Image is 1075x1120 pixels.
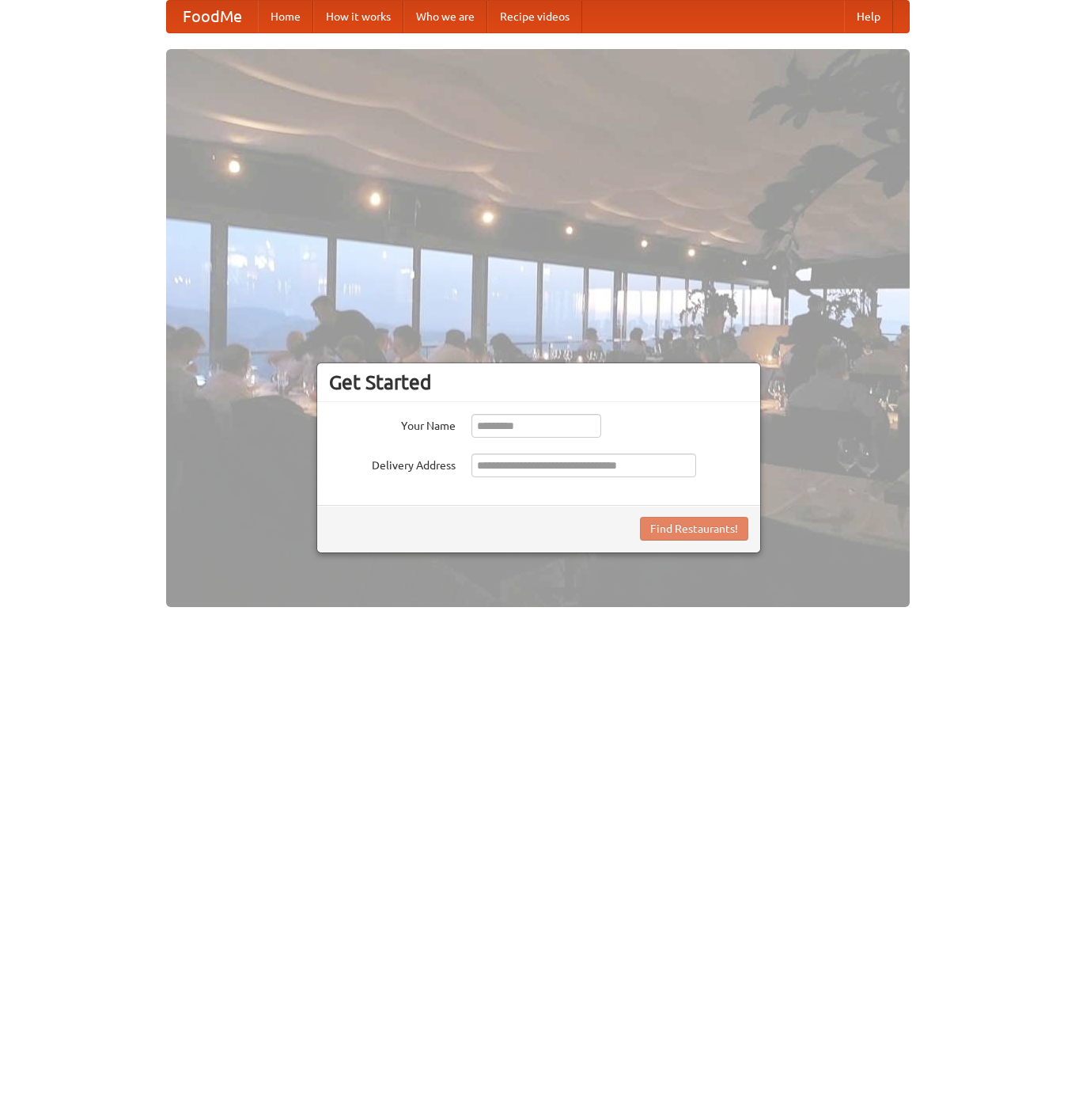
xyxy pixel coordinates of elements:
[258,1,313,32] a: Home
[403,1,487,32] a: Who we are
[329,414,456,434] label: Your Name
[640,517,748,541] button: Find Restaurants!
[313,1,403,32] a: How it works
[329,454,456,473] label: Delivery Address
[844,1,893,32] a: Help
[329,370,748,394] h3: Get Started
[167,1,258,32] a: FoodMe
[487,1,582,32] a: Recipe videos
